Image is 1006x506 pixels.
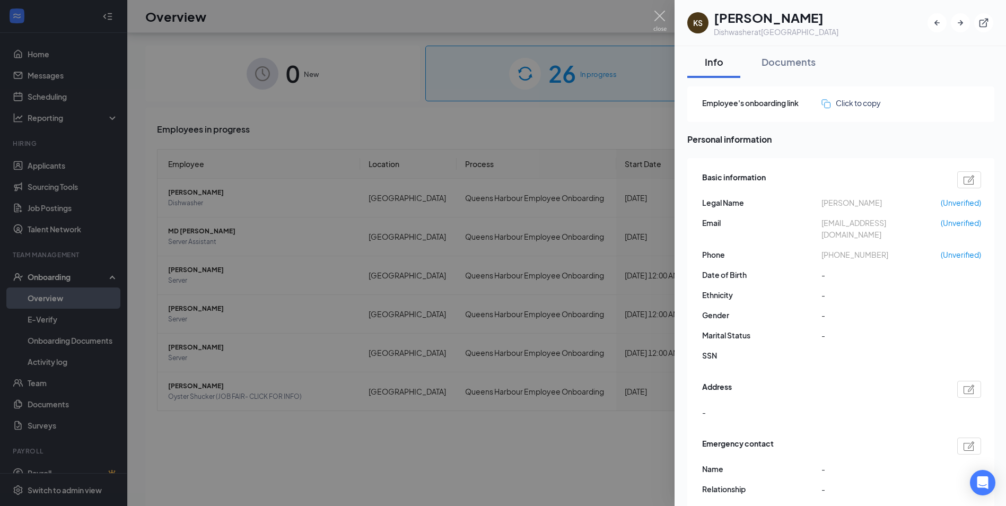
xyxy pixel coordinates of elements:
[821,463,941,475] span: -
[702,97,821,109] span: Employee's onboarding link
[702,483,821,495] span: Relationship
[702,249,821,260] span: Phone
[702,217,821,229] span: Email
[702,406,706,418] span: -
[702,289,821,301] span: Ethnicity
[693,18,703,28] div: KS
[702,171,766,188] span: Basic information
[821,249,941,260] span: [PHONE_NUMBER]
[702,463,821,475] span: Name
[698,55,730,68] div: Info
[821,309,941,321] span: -
[702,197,821,208] span: Legal Name
[702,329,821,341] span: Marital Status
[714,8,838,27] h1: [PERSON_NAME]
[821,483,941,495] span: -
[702,350,821,361] span: SSN
[714,27,838,37] div: Dishwasher at [GEOGRAPHIC_DATA]
[928,13,947,32] button: ArrowLeftNew
[702,438,774,455] span: Emergency contact
[941,217,981,229] span: (Unverified)
[821,289,941,301] span: -
[978,18,989,28] svg: ExternalLink
[702,309,821,321] span: Gender
[702,381,732,398] span: Address
[955,18,966,28] svg: ArrowRight
[970,470,995,495] div: Open Intercom Messenger
[762,55,816,68] div: Documents
[702,269,821,281] span: Date of Birth
[821,97,881,109] button: Click to copy
[821,197,941,208] span: [PERSON_NAME]
[687,133,994,146] span: Personal information
[821,217,941,240] span: [EMAIL_ADDRESS][DOMAIN_NAME]
[941,249,981,260] span: (Unverified)
[951,13,970,32] button: ArrowRight
[932,18,942,28] svg: ArrowLeftNew
[821,269,941,281] span: -
[974,13,993,32] button: ExternalLink
[941,197,981,208] span: (Unverified)
[821,99,830,108] img: click-to-copy.71757273a98fde459dfc.svg
[821,329,941,341] span: -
